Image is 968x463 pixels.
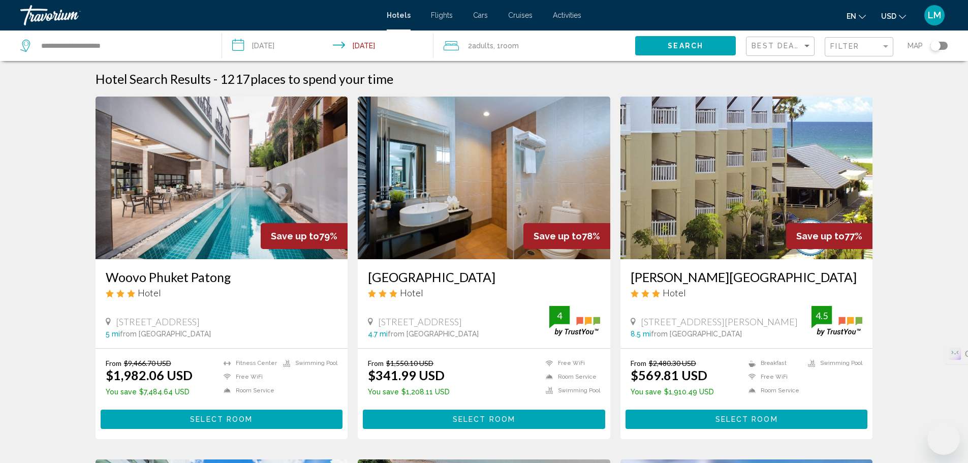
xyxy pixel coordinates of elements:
[431,11,453,19] a: Flights
[631,367,707,383] ins: $569.81 USD
[101,412,343,423] a: Select Room
[106,269,338,285] a: Woovo Phuket Patong
[96,71,211,86] h1: Hotel Search Results
[631,330,651,338] span: 8.5 mi
[641,316,798,327] span: [STREET_ADDRESS][PERSON_NAME]
[363,410,605,428] button: Select Room
[541,373,600,381] li: Room Service
[923,41,948,50] button: Toggle map
[881,12,896,20] span: USD
[752,42,811,51] mat-select: Sort by
[106,287,338,298] div: 3 star Hotel
[106,388,137,396] span: You save
[368,287,600,298] div: 3 star Hotel
[649,359,696,367] del: $2,480.30 USD
[796,231,845,241] span: Save up to
[493,39,519,53] span: , 1
[363,412,605,423] a: Select Room
[847,9,866,23] button: Change language
[101,410,343,428] button: Select Room
[651,330,742,338] span: from [GEOGRAPHIC_DATA]
[20,5,377,25] a: Travorium
[472,42,493,50] span: Adults
[553,11,581,19] a: Activities
[387,11,411,19] span: Hotels
[218,373,278,381] li: Free WiFi
[473,11,488,19] a: Cars
[368,388,450,396] p: $1,208.11 USD
[368,367,445,383] ins: $341.99 USD
[388,330,479,338] span: from [GEOGRAPHIC_DATA]
[631,287,863,298] div: 3 star Hotel
[251,71,393,86] span: places to spend your time
[631,359,646,367] span: From
[541,386,600,395] li: Swimming Pool
[190,416,253,424] span: Select Room
[271,231,319,241] span: Save up to
[715,416,778,424] span: Select Room
[508,11,533,19] a: Cruises
[811,310,832,322] div: 4.5
[433,30,635,61] button: Travelers: 2 adults, 0 children
[368,388,399,396] span: You save
[106,388,193,396] p: $7,484.64 USD
[213,71,217,86] span: -
[106,330,120,338] span: 5 mi
[400,287,423,298] span: Hotel
[453,416,515,424] span: Select Room
[927,422,960,455] iframe: Кнопка запуска окна обмена сообщениями
[220,71,393,86] h2: 1217
[549,306,600,336] img: trustyou-badge.svg
[847,12,856,20] span: en
[620,97,873,259] img: Hotel image
[881,9,906,23] button: Change currency
[549,310,570,322] div: 4
[631,269,863,285] a: [PERSON_NAME][GEOGRAPHIC_DATA]
[786,223,872,249] div: 77%
[830,42,859,50] span: Filter
[908,39,923,53] span: Map
[368,269,600,285] a: [GEOGRAPHIC_DATA]
[743,386,803,395] li: Room Service
[803,359,862,367] li: Swimming Pool
[663,287,686,298] span: Hotel
[358,97,610,259] img: Hotel image
[368,359,384,367] span: From
[534,231,582,241] span: Save up to
[811,306,862,336] img: trustyou-badge.svg
[743,359,803,367] li: Breakfast
[523,223,610,249] div: 78%
[631,388,714,396] p: $1,910.49 USD
[120,330,211,338] span: from [GEOGRAPHIC_DATA]
[218,386,278,395] li: Room Service
[928,10,941,20] span: LM
[218,359,278,367] li: Fitness Center
[124,359,171,367] del: $9,466.70 USD
[501,42,519,50] span: Room
[825,37,893,57] button: Filter
[106,359,121,367] span: From
[116,316,200,327] span: [STREET_ADDRESS]
[261,223,348,249] div: 79%
[378,316,462,327] span: [STREET_ADDRESS]
[626,410,868,428] button: Select Room
[631,388,662,396] span: You save
[743,373,803,381] li: Free WiFi
[668,42,703,50] span: Search
[278,359,337,367] li: Swimming Pool
[468,39,493,53] span: 2
[96,97,348,259] img: Hotel image
[921,5,948,26] button: User Menu
[368,330,388,338] span: 4.7 mi
[138,287,161,298] span: Hotel
[106,367,193,383] ins: $1,982.06 USD
[541,359,600,367] li: Free WiFi
[752,42,805,50] span: Best Deals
